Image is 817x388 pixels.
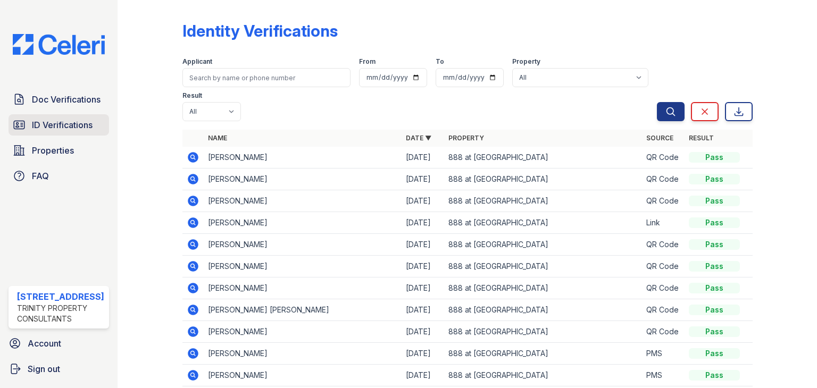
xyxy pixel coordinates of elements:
[9,114,109,136] a: ID Verifications
[182,21,338,40] div: Identity Verifications
[689,239,740,250] div: Pass
[689,217,740,228] div: Pass
[402,190,444,212] td: [DATE]
[402,277,444,299] td: [DATE]
[9,89,109,110] a: Doc Verifications
[436,57,444,66] label: To
[17,290,105,303] div: [STREET_ADDRESS]
[689,174,740,184] div: Pass
[402,365,444,386] td: [DATE]
[444,299,642,321] td: 888 at [GEOGRAPHIC_DATA]
[444,321,642,343] td: 888 at [GEOGRAPHIC_DATA]
[204,299,402,321] td: [PERSON_NAME] [PERSON_NAME]
[204,212,402,234] td: [PERSON_NAME]
[689,152,740,163] div: Pass
[642,277,685,299] td: QR Code
[402,212,444,234] td: [DATE]
[689,326,740,337] div: Pass
[444,147,642,168] td: 888 at [GEOGRAPHIC_DATA]
[402,299,444,321] td: [DATE]
[204,147,402,168] td: [PERSON_NAME]
[4,333,113,354] a: Account
[444,234,642,256] td: 888 at [GEOGRAPHIC_DATA]
[444,277,642,299] td: 888 at [GEOGRAPHIC_DATA]
[444,256,642,277] td: 888 at [GEOGRAPHIC_DATA]
[444,168,642,190] td: 888 at [GEOGRAPHIC_DATA]
[689,196,740,206] div: Pass
[689,305,740,315] div: Pass
[32,119,93,131] span: ID Verifications
[444,343,642,365] td: 888 at [GEOGRAPHIC_DATA]
[448,134,484,142] a: Property
[182,91,202,100] label: Result
[642,212,685,234] td: Link
[28,337,61,350] span: Account
[444,365,642,386] td: 888 at [GEOGRAPHIC_DATA]
[4,34,113,55] img: CE_Logo_Blue-a8612792a0a2168367f1c8372b55b34899dd931a85d93a1a3d3e32e68fde9ad4.png
[32,170,49,182] span: FAQ
[32,144,74,157] span: Properties
[444,212,642,234] td: 888 at [GEOGRAPHIC_DATA]
[32,93,101,106] span: Doc Verifications
[208,134,227,142] a: Name
[182,57,212,66] label: Applicant
[28,362,60,375] span: Sign out
[689,370,740,381] div: Pass
[642,321,685,343] td: QR Code
[402,147,444,168] td: [DATE]
[512,57,540,66] label: Property
[402,168,444,190] td: [DATE]
[642,256,685,277] td: QR Code
[204,277,402,299] td: [PERSON_NAME]
[204,190,402,212] td: [PERSON_NAME]
[642,299,685,321] td: QR Code
[406,134,431,142] a: Date ▼
[444,190,642,212] td: 888 at [GEOGRAPHIC_DATA]
[402,234,444,256] td: [DATE]
[642,365,685,386] td: PMS
[4,358,113,379] a: Sign out
[689,283,740,293] div: Pass
[204,365,402,386] td: [PERSON_NAME]
[9,140,109,161] a: Properties
[642,147,685,168] td: QR Code
[402,321,444,343] td: [DATE]
[402,343,444,365] td: [DATE]
[204,168,402,190] td: [PERSON_NAME]
[689,261,740,272] div: Pass
[689,134,714,142] a: Result
[646,134,673,142] a: Source
[182,68,351,87] input: Search by name or phone number
[204,321,402,343] td: [PERSON_NAME]
[642,190,685,212] td: QR Code
[204,234,402,256] td: [PERSON_NAME]
[642,234,685,256] td: QR Code
[689,348,740,359] div: Pass
[9,165,109,187] a: FAQ
[204,343,402,365] td: [PERSON_NAME]
[359,57,376,66] label: From
[642,343,685,365] td: PMS
[17,303,105,324] div: Trinity Property Consultants
[642,168,685,190] td: QR Code
[204,256,402,277] td: [PERSON_NAME]
[402,256,444,277] td: [DATE]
